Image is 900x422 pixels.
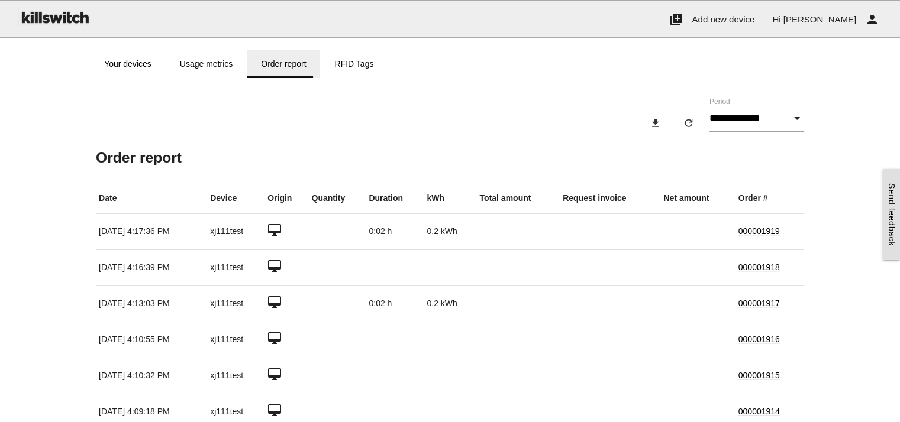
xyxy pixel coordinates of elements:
th: Request invoice [560,183,660,214]
a: 000001917 [738,298,780,308]
h5: Order report [96,150,804,165]
a: Your devices [90,50,166,78]
th: Total amount [476,183,560,214]
a: 000001915 [738,371,780,380]
th: Duration [366,183,424,214]
i: desktop_mac [267,259,282,273]
i: refresh [683,112,695,134]
i: desktop_mac [267,223,282,237]
td: xj111test [207,285,264,322]
a: Usage metrics [166,50,247,78]
td: [DATE] 4:10:32 PM [96,358,207,394]
th: Date [96,183,207,214]
td: 0:02 h [366,285,424,322]
td: [DATE] 4:16:39 PM [96,249,207,285]
td: [DATE] 4:13:03 PM [96,285,207,322]
a: RFID Tags [320,50,388,78]
span: Hi [772,14,780,24]
td: [DATE] 4:17:36 PM [96,213,207,249]
th: Order # [736,183,804,214]
a: 000001919 [738,226,780,236]
td: 0.2 kWh [424,285,476,322]
td: xj111test [207,358,264,394]
td: xj111test [207,322,264,358]
a: 000001916 [738,335,780,344]
i: desktop_mac [267,331,282,345]
span: Add new device [692,14,754,24]
i: person [865,1,879,38]
th: kWh [424,183,476,214]
a: Order report [247,50,320,78]
i: download [650,112,662,134]
span: [PERSON_NAME] [783,14,856,24]
i: add_to_photos [669,1,683,38]
a: 000001914 [738,407,780,416]
td: xj111test [207,249,264,285]
i: desktop_mac [267,403,282,417]
a: Send feedback [883,169,900,260]
th: Quantity [308,183,366,214]
th: Net amount [660,183,735,214]
a: 000001918 [738,262,780,272]
button: download [640,112,671,134]
th: Device [207,183,264,214]
label: Period [709,96,730,107]
td: xj111test [207,213,264,249]
td: [DATE] 4:10:55 PM [96,322,207,358]
i: desktop_mac [267,367,282,381]
th: Origin [264,183,308,214]
img: ks-logo-black-160-b.png [18,1,91,34]
i: desktop_mac [267,295,282,309]
td: 0.2 kWh [424,213,476,249]
button: refresh [673,112,704,134]
td: 0:02 h [366,213,424,249]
